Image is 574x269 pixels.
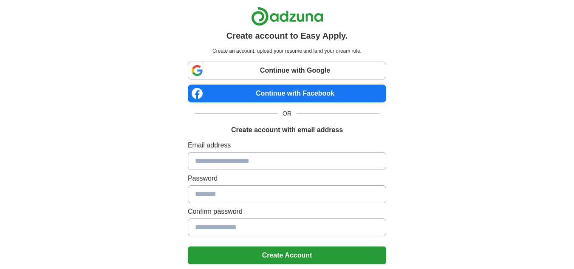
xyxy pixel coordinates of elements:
a: Continue with Facebook [188,85,386,102]
label: Confirm password [188,207,386,217]
label: Password [188,173,386,184]
label: Email address [188,140,386,150]
h1: Create account to Easy Apply. [226,29,348,42]
button: Create Account [188,246,386,264]
span: OR [277,109,297,118]
p: Create an account, upload your resume and land your dream role. [189,47,385,55]
img: Adzuna logo [251,7,323,26]
a: Continue with Google [188,62,386,79]
h1: Create account with email address [231,125,343,135]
